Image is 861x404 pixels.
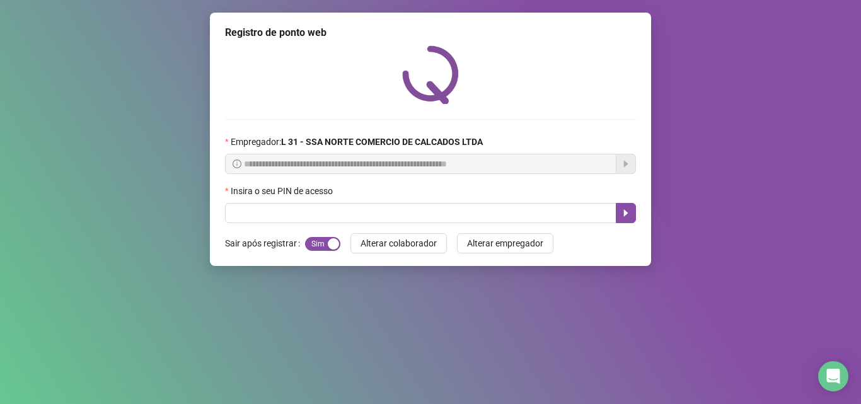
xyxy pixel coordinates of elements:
strong: L 31 - SSA NORTE COMERCIO DE CALCADOS LTDA [281,137,483,147]
span: Alterar colaborador [361,236,437,250]
span: info-circle [233,159,241,168]
label: Sair após registrar [225,233,305,253]
span: caret-right [621,208,631,218]
span: Alterar empregador [467,236,543,250]
button: Alterar colaborador [350,233,447,253]
div: Registro de ponto web [225,25,636,40]
img: QRPoint [402,45,459,104]
label: Insira o seu PIN de acesso [225,184,341,198]
button: Alterar empregador [457,233,553,253]
span: Empregador : [231,135,483,149]
div: Open Intercom Messenger [818,361,848,391]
